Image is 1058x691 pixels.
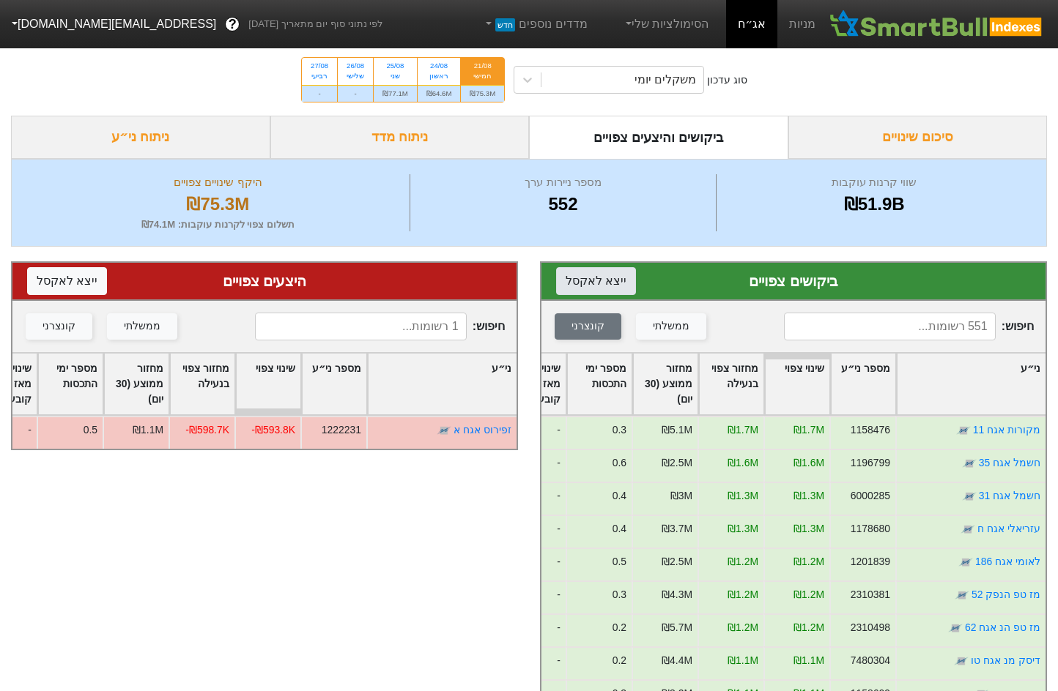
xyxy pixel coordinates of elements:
div: 0.3 [613,422,626,438]
button: ייצא לאקסל [556,267,636,295]
div: ₪3M [670,488,692,504]
div: ₪75.3M [30,191,406,217]
img: tase link [956,423,971,438]
div: ביקושים צפויים [556,270,1031,292]
div: 1196799 [851,455,890,471]
div: 25/08 [382,61,408,71]
div: ₪4.4M [662,653,692,668]
div: ₪1.2M [728,620,758,635]
span: ? [229,15,237,34]
div: ₪1.3M [728,521,758,537]
a: חשמל אגח 35 [979,457,1040,468]
span: חיפוש : [255,313,505,340]
a: מז טפ הנ אגח 62 [965,621,1040,633]
div: ניתוח ני״ע [11,116,270,159]
div: - [302,85,337,102]
a: מז טפ הנפק 52 [972,589,1040,600]
div: ₪51.9B [720,191,1028,217]
a: מקורות אגח 11 [973,424,1040,436]
img: tase link [962,489,977,504]
div: 0.4 [613,521,626,537]
div: היצעים צפויים [27,270,502,292]
span: לפי נתוני סוף יום מתאריך [DATE] [248,17,382,31]
div: Toggle SortBy [38,354,103,414]
div: ₪77.1M [374,85,417,102]
div: ₪1.2M [728,587,758,602]
div: ₪1.3M [728,488,758,504]
div: ₪1.1M [133,422,163,438]
div: קונצרני [42,318,75,335]
div: - [338,85,373,102]
img: tase link [948,621,963,635]
img: tase link [955,588,969,602]
div: ₪1.7M [793,422,824,438]
div: ₪1.1M [793,653,824,668]
div: 0.2 [613,620,626,635]
div: Toggle SortBy [104,354,169,414]
div: ₪2.5M [662,554,692,569]
img: tase link [961,522,975,537]
a: חשמל אגח 31 [979,490,1040,501]
div: Toggle SortBy [699,354,763,414]
div: Toggle SortBy [567,354,632,414]
div: תשלום צפוי לקרנות עוקבות : ₪74.1M [30,217,406,232]
div: Toggle SortBy [170,354,234,414]
div: 0.2 [613,653,626,668]
div: ₪4.3M [662,587,692,602]
div: סוג עדכון [707,72,747,88]
div: 2310498 [851,620,890,635]
div: ₪5.7M [662,620,692,635]
div: -₪598.7K [185,422,229,438]
button: ממשלתי [636,313,706,340]
div: -₪593.8K [251,422,295,438]
img: tase link [958,555,973,569]
div: 2310381 [851,587,890,602]
div: Toggle SortBy [368,354,517,414]
div: שלישי [347,71,364,81]
div: 0.5 [84,422,97,438]
div: משקלים יומי [635,71,696,89]
div: Toggle SortBy [897,354,1046,414]
img: tase link [437,423,451,438]
div: ₪64.6M [418,85,461,102]
div: ₪5.1M [662,422,692,438]
div: ₪75.3M [461,85,504,102]
div: 1222231 [322,422,361,438]
div: ₪1.2M [793,620,824,635]
div: ממשלתי [124,318,160,335]
div: 21/08 [470,61,495,71]
button: ייצא לאקסל [27,267,107,295]
div: ₪1.6M [793,455,824,471]
div: ראשון [426,71,452,81]
span: חיפוש : [784,313,1034,340]
div: 552 [414,191,713,217]
div: ממשלתי [653,318,689,335]
button: ממשלתי [107,313,177,340]
div: 1178680 [851,521,890,537]
input: 1 רשומות... [255,313,467,340]
div: ₪1.3M [793,521,824,537]
div: קונצרני [571,318,604,335]
div: 6000285 [851,488,890,504]
img: tase link [962,456,977,471]
div: 27/08 [311,61,328,71]
div: 0.5 [613,554,626,569]
div: ₪3.7M [662,521,692,537]
div: 0.4 [613,488,626,504]
button: קונצרני [555,313,621,340]
div: חמישי [470,71,495,81]
div: רביעי [311,71,328,81]
div: שווי קרנות עוקבות [720,174,1028,191]
div: מספר ניירות ערך [414,174,713,191]
div: ₪2.5M [662,455,692,471]
div: ₪1.2M [793,554,824,569]
div: Toggle SortBy [236,354,300,414]
div: ₪1.3M [793,488,824,504]
div: 1158476 [851,422,890,438]
div: Toggle SortBy [633,354,698,414]
div: ₪1.7M [728,422,758,438]
div: 24/08 [426,61,452,71]
div: 0.6 [613,455,626,471]
div: ביקושים והיצעים צפויים [529,116,788,159]
div: ₪1.1M [728,653,758,668]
